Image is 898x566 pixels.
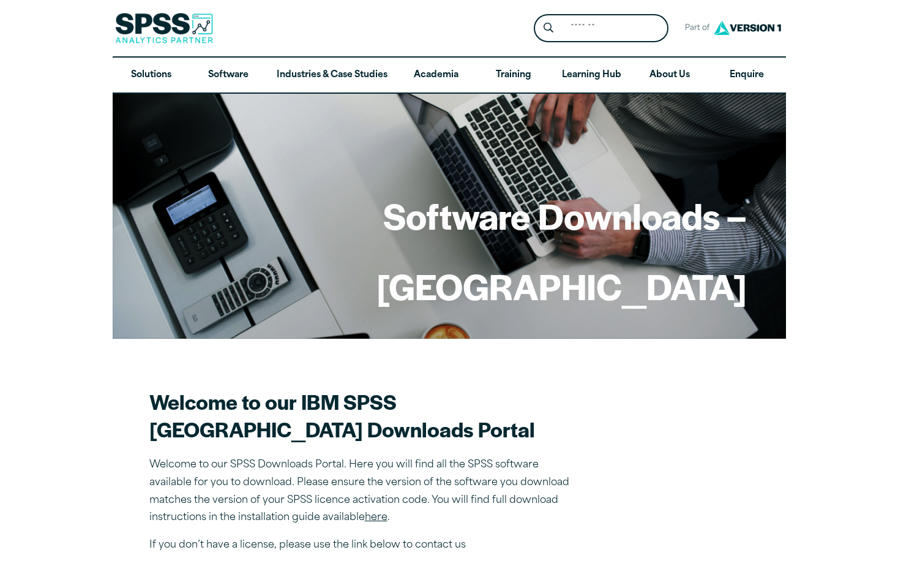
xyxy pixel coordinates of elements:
a: Enquire [708,58,785,93]
a: Training [474,58,552,93]
p: Welcome to our SPSS Downloads Portal. Here you will find all the SPSS software available for you ... [149,456,578,527]
a: here [365,513,387,523]
form: Site Header Search Form [534,14,668,43]
a: Academia [397,58,474,93]
h1: Software Downloads – [376,192,747,240]
button: Search magnifying glass icon [537,17,559,40]
a: Software [190,58,267,93]
h1: [GEOGRAPHIC_DATA] [376,262,747,310]
p: If you don’t have a license, please use the link below to contact us [149,537,578,554]
svg: Search magnifying glass icon [544,23,553,33]
img: SPSS Analytics Partner [115,13,213,43]
nav: Desktop version of site main menu [113,58,786,93]
span: Part of [678,20,711,37]
a: About Us [631,58,708,93]
img: Version1 Logo [711,17,784,39]
a: Solutions [113,58,190,93]
a: Learning Hub [552,58,631,93]
h2: Welcome to our IBM SPSS [GEOGRAPHIC_DATA] Downloads Portal [149,388,578,443]
a: Industries & Case Studies [267,58,397,93]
